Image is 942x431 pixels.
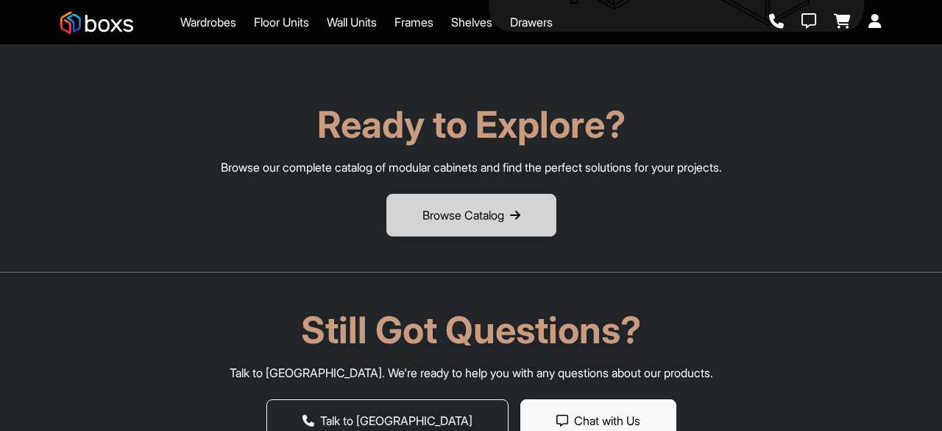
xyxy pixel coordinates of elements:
a: Floor Units [254,13,309,31]
a: Shelves [451,13,492,31]
h2: Still Got Questions? [60,308,882,352]
button: Browse Catalog [386,194,556,236]
img: Boxs Store logo [60,12,133,34]
a: Wardrobes [180,13,236,31]
a: Wall Units [327,13,377,31]
a: Drawers [510,13,553,31]
p: Browse our complete catalog of modular cabinets and find the perfect solutions for your projects. [60,158,882,176]
h2: Ready to Explore? [60,102,882,147]
a: Frames [394,13,433,31]
p: Talk to [GEOGRAPHIC_DATA]. We're ready to help you with any questions about our products. [60,364,882,382]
